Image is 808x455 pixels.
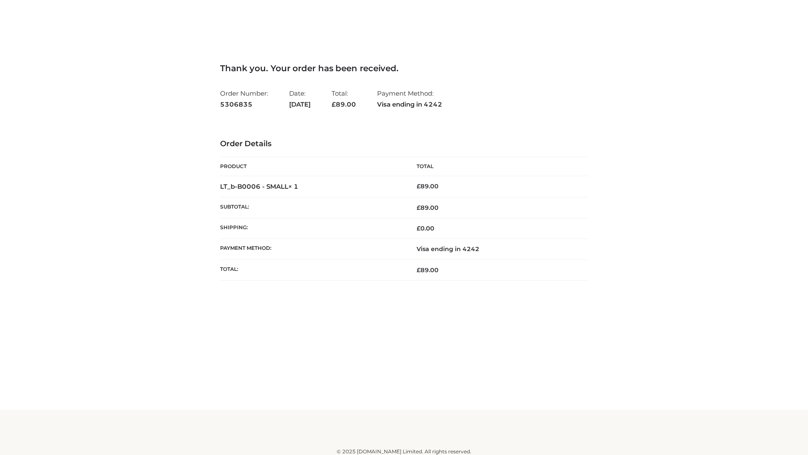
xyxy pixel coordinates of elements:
li: Date: [289,86,311,112]
strong: Visa ending in 4242 [377,99,442,110]
span: £ [417,225,420,232]
td: Visa ending in 4242 [404,239,588,260]
bdi: 0.00 [417,225,434,232]
li: Payment Method: [377,86,442,112]
strong: 5306835 [220,99,268,110]
span: 89.00 [417,266,439,274]
span: £ [417,266,420,274]
h3: Thank you. Your order has been received. [220,63,588,73]
li: Total: [332,86,356,112]
span: 89.00 [332,100,356,108]
th: Subtotal: [220,197,404,218]
li: Order Number: [220,86,268,112]
bdi: 89.00 [417,182,439,190]
strong: × 1 [288,182,298,190]
strong: [DATE] [289,99,311,110]
span: £ [417,182,420,190]
strong: LT_b-B0006 - SMALL [220,182,298,190]
span: £ [417,204,420,211]
h3: Order Details [220,139,588,149]
th: Product [220,157,404,176]
th: Payment method: [220,239,404,260]
span: 89.00 [417,204,439,211]
span: £ [332,100,336,108]
th: Total [404,157,588,176]
th: Shipping: [220,218,404,239]
th: Total: [220,260,404,280]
